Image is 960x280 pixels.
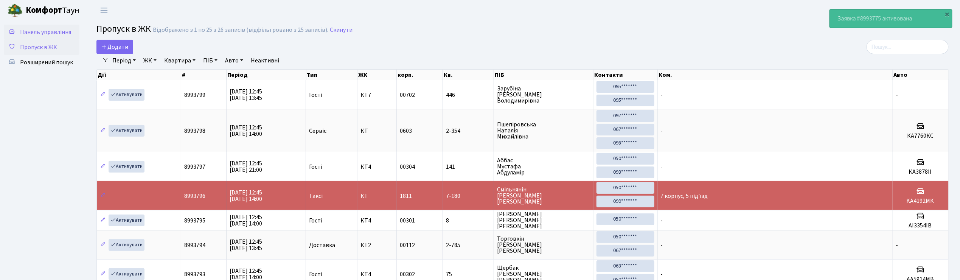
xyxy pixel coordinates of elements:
[593,70,658,80] th: Контакти
[661,192,708,200] span: 7 корпус, 5 під'їзд
[230,123,262,138] span: [DATE] 12:45 [DATE] 14:00
[497,187,590,205] span: Смільнянін [PERSON_NAME] [PERSON_NAME]
[497,236,590,254] span: Торговкін [PERSON_NAME] [PERSON_NAME]
[184,91,205,99] span: 8993799
[443,70,494,80] th: Кв.
[360,92,393,98] span: КТ7
[397,70,443,80] th: корп.
[140,54,160,67] a: ЖК
[109,239,144,251] a: Активувати
[446,164,491,170] span: 141
[360,193,393,199] span: КТ
[309,92,322,98] span: Гості
[494,70,593,80] th: ПІБ
[4,55,79,70] a: Розширений пошук
[830,9,952,28] div: Заявка #8993775 активована
[661,127,663,135] span: -
[109,215,144,226] a: Активувати
[230,159,262,174] span: [DATE] 12:45 [DATE] 21:00
[661,216,663,225] span: -
[360,242,393,248] span: КТ2
[896,91,898,99] span: -
[184,127,205,135] span: 8993798
[184,216,205,225] span: 8993795
[400,270,415,278] span: 00302
[184,163,205,171] span: 8993797
[109,89,144,101] a: Активувати
[360,128,393,134] span: КТ
[200,54,221,67] a: ПІБ
[446,128,491,134] span: 2-354
[153,26,328,34] div: Відображено з 1 по 25 з 26 записів (відфільтровано з 25 записів).
[446,193,491,199] span: 7-180
[309,271,322,277] span: Гості
[896,241,898,249] span: -
[446,271,491,277] span: 75
[936,6,951,15] a: КПП4
[400,127,412,135] span: 0603
[95,4,113,17] button: Переключити навігацію
[360,271,393,277] span: КТ4
[20,43,57,51] span: Пропуск в ЖК
[309,242,335,248] span: Доставка
[896,132,945,140] h5: КА7760КС
[893,70,949,80] th: Авто
[661,91,663,99] span: -
[230,213,262,228] span: [DATE] 12:45 [DATE] 14:00
[20,28,71,36] span: Панель управління
[184,192,205,200] span: 8993796
[184,270,205,278] span: 8993793
[896,198,945,205] h5: KA4192MK
[896,222,945,229] h5: АІ3354ІВ
[360,218,393,224] span: КТ4
[944,10,951,18] div: ×
[161,54,199,67] a: Квартира
[230,87,262,102] span: [DATE] 12:45 [DATE] 13:45
[26,4,62,16] b: Комфорт
[96,22,151,36] span: Пропуск в ЖК
[26,4,79,17] span: Таун
[227,70,306,80] th: Період
[658,70,893,80] th: Ком.
[400,241,415,249] span: 00112
[184,241,205,249] span: 8993794
[4,40,79,55] a: Пропуск в ЖК
[109,161,144,173] a: Активувати
[446,92,491,98] span: 446
[400,216,415,225] span: 00301
[109,268,144,280] a: Активувати
[181,70,227,80] th: #
[497,157,590,176] span: Аббас Мустафа Абдуламір
[360,164,393,170] span: КТ4
[309,164,322,170] span: Гості
[446,218,491,224] span: 8
[497,121,590,140] span: Пшепіровська Наталія Михайлівна
[400,192,412,200] span: 1811
[96,40,133,54] a: Додати
[309,128,326,134] span: Сервіс
[109,54,139,67] a: Період
[357,70,397,80] th: ЖК
[97,70,181,80] th: Дії
[4,25,79,40] a: Панель управління
[248,54,282,67] a: Неактивні
[20,58,73,67] span: Розширений пошук
[230,188,262,203] span: [DATE] 12:45 [DATE] 14:00
[330,26,353,34] a: Скинути
[8,3,23,18] img: logo.png
[661,241,663,249] span: -
[230,238,262,252] span: [DATE] 12:45 [DATE] 13:45
[661,163,663,171] span: -
[867,40,949,54] input: Пошук...
[497,211,590,229] span: [PERSON_NAME] [PERSON_NAME] [PERSON_NAME]
[400,91,415,99] span: 00702
[400,163,415,171] span: 00304
[309,218,322,224] span: Гості
[497,86,590,104] span: Зарубіна [PERSON_NAME] Володимирівна
[306,70,358,80] th: Тип
[222,54,246,67] a: Авто
[661,270,663,278] span: -
[109,125,144,137] a: Активувати
[446,242,491,248] span: 2-785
